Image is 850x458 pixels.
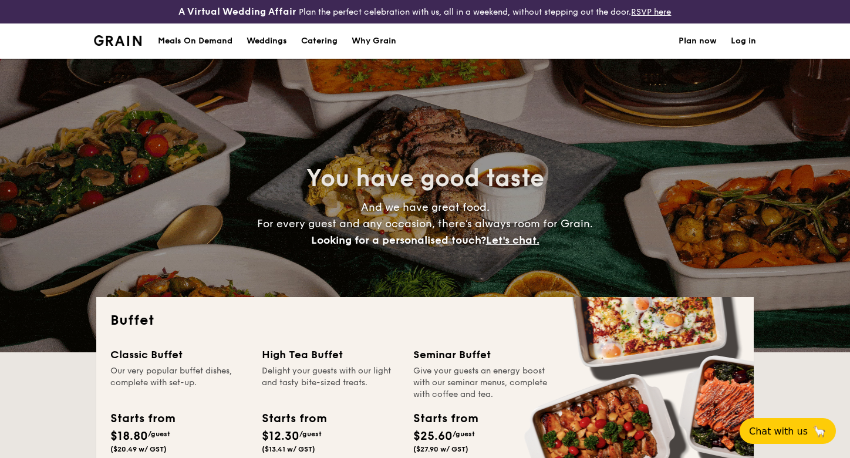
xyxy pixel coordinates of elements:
span: $25.60 [413,429,453,443]
h1: Catering [301,23,338,59]
span: $18.80 [110,429,148,443]
div: Our very popular buffet dishes, complete with set-up. [110,365,248,400]
div: Meals On Demand [158,23,232,59]
img: Grain [94,35,141,46]
span: And we have great food. For every guest and any occasion, there’s always room for Grain. [257,201,593,247]
a: RSVP here [631,7,671,17]
button: Chat with us🦙 [740,418,836,444]
div: Classic Buffet [110,346,248,363]
a: Catering [294,23,345,59]
span: /guest [148,430,170,438]
div: High Tea Buffet [262,346,399,363]
span: Looking for a personalised touch? [311,234,486,247]
span: 🦙 [812,425,827,438]
div: Plan the perfect celebration with us, all in a weekend, without stepping out the door. [141,5,708,19]
span: You have good taste [306,164,544,193]
h2: Buffet [110,311,740,330]
h4: A Virtual Wedding Affair [178,5,296,19]
div: Starts from [110,410,174,427]
div: Weddings [247,23,287,59]
a: Log in [731,23,756,59]
a: Why Grain [345,23,403,59]
span: ($20.49 w/ GST) [110,445,167,453]
div: Delight your guests with our light and tasty bite-sized treats. [262,365,399,400]
div: Give your guests an energy boost with our seminar menus, complete with coffee and tea. [413,365,551,400]
div: Starts from [262,410,326,427]
span: $12.30 [262,429,299,443]
a: Meals On Demand [151,23,240,59]
span: ($13.41 w/ GST) [262,445,315,453]
span: /guest [453,430,475,438]
div: Seminar Buffet [413,346,551,363]
span: Chat with us [749,426,808,437]
span: /guest [299,430,322,438]
div: Starts from [413,410,477,427]
div: Why Grain [352,23,396,59]
a: Weddings [240,23,294,59]
span: ($27.90 w/ GST) [413,445,468,453]
span: Let's chat. [486,234,539,247]
a: Plan now [679,23,717,59]
a: Logotype [94,35,141,46]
